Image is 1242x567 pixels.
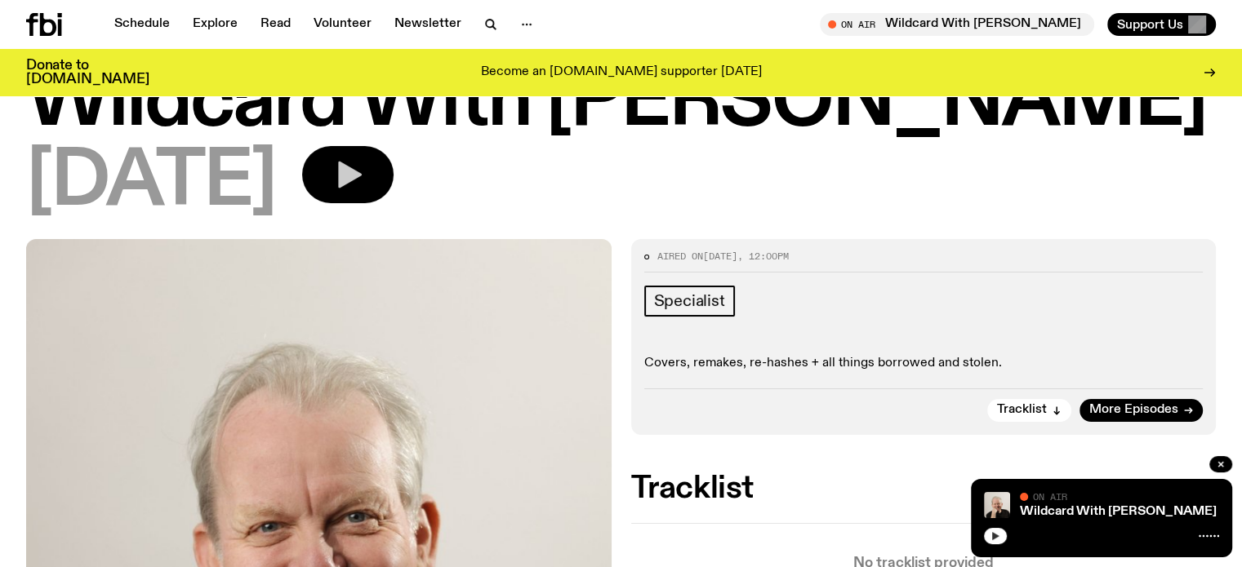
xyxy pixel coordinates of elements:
a: Explore [183,13,247,36]
p: Become an [DOMAIN_NAME] supporter [DATE] [481,65,762,80]
img: Stuart is smiling charmingly, wearing a black t-shirt against a stark white background. [984,492,1010,518]
button: On AirWildcard With [PERSON_NAME] [820,13,1094,36]
h3: Donate to [DOMAIN_NAME] [26,59,149,86]
span: , 12:00pm [737,250,789,263]
button: Support Us [1107,13,1216,36]
span: Aired on [657,250,703,263]
a: Specialist [644,286,735,317]
button: Tracklist [987,399,1071,422]
a: Read [251,13,300,36]
h1: Wildcard With [PERSON_NAME] [26,66,1216,140]
a: Volunteer [304,13,381,36]
p: Covers, remakes, re-hashes + all things borrowed and stolen. [644,356,1204,371]
a: More Episodes [1080,399,1203,422]
a: Wildcard With [PERSON_NAME] [1020,505,1217,518]
span: On Air [1033,491,1067,502]
span: More Episodes [1089,404,1178,416]
span: Specialist [654,292,725,310]
span: [DATE] [26,146,276,219]
span: [DATE] [703,250,737,263]
h2: Tracklist [631,474,1217,503]
span: Tracklist [997,404,1047,416]
span: Support Us [1117,17,1183,32]
a: Newsletter [385,13,471,36]
a: Schedule [105,13,180,36]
